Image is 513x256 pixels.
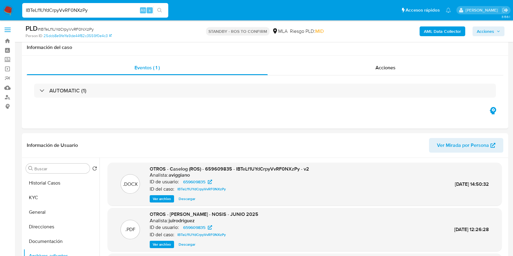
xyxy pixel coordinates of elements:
[34,84,496,98] div: AUTOMATIC (1)
[23,220,99,234] button: Direcciones
[177,185,226,193] span: IBTeLf1UYdCrpyVvRF0NXzPy
[134,64,160,71] span: Eventos ( 1 )
[183,224,205,231] span: 659609835
[150,195,174,202] button: Ver archivo
[454,226,489,233] span: [DATE] 12:26:28
[23,234,99,249] button: Documentación
[375,64,396,71] span: Acciones
[169,172,190,178] h6: aviggiano
[27,142,78,148] h1: Información de Usuario
[22,6,168,14] input: Buscar usuario o caso...
[150,179,179,185] p: ID de usuario:
[23,190,99,205] button: KYC
[176,241,198,248] button: Descargar
[153,6,166,15] button: search-icon
[92,166,97,173] button: Volver al orden por defecto
[179,196,195,202] span: Descargar
[150,218,168,224] p: Analista:
[429,138,503,153] button: Ver Mirada por Persona
[23,176,99,190] button: Historial Casos
[23,205,99,220] button: General
[44,33,112,39] a: 25dcb8e9fe1fa9de44f82c3559f0e4c3
[26,23,38,33] b: PLD
[150,241,174,248] button: Ver archivo
[179,241,195,247] span: Descargar
[125,226,135,233] p: .PDF
[420,26,465,36] button: AML Data Collector
[473,26,504,36] button: Acciones
[150,172,168,178] p: Analista:
[150,186,174,192] p: ID del caso:
[28,166,33,171] button: Buscar
[150,165,309,172] span: OTROS - Caselog (ROS) - 659609835 - IBTeLf1UYdCrpyVvRF0NXzPy - v2
[437,138,489,153] span: Ver Mirada por Persona
[149,7,151,13] span: s
[206,27,270,36] p: STANDBY - ROS TO CONFIRM
[176,195,198,202] button: Descargar
[123,181,138,188] p: .DOCX
[446,8,451,13] a: Notificaciones
[315,28,324,35] span: MID
[180,224,216,231] a: 659609835
[290,28,324,35] span: Riesgo PLD:
[150,232,174,238] p: ID del caso:
[477,26,494,36] span: Acciones
[169,218,195,224] h6: julrodriguez
[150,224,179,230] p: ID de usuario:
[272,28,288,35] div: MLA
[502,7,508,13] a: Salir
[175,231,228,238] a: IBTeLf1UYdCrpyVvRF0NXzPy
[180,178,216,185] a: 659609835
[38,26,94,32] span: # IBTeLf1UYdCrpyVvRF0NXzPy
[177,231,226,238] span: IBTeLf1UYdCrpyVvRF0NXzPy
[406,7,440,13] span: Accesos rápidos
[150,211,258,218] span: OTROS - [PERSON_NAME] - NOSIS - JUNIO 2025
[466,7,500,13] p: julieta.rodriguez@mercadolibre.com
[26,33,42,39] b: Person ID
[153,241,171,247] span: Ver archivo
[424,26,461,36] b: AML Data Collector
[34,166,87,171] input: Buscar
[141,7,145,13] span: Alt
[455,181,489,188] span: [DATE] 14:50:32
[175,185,228,193] a: IBTeLf1UYdCrpyVvRF0NXzPy
[27,44,503,50] h1: Información del caso
[153,196,171,202] span: Ver archivo
[183,178,205,185] span: 659609835
[49,87,86,94] h3: AUTOMATIC (1)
